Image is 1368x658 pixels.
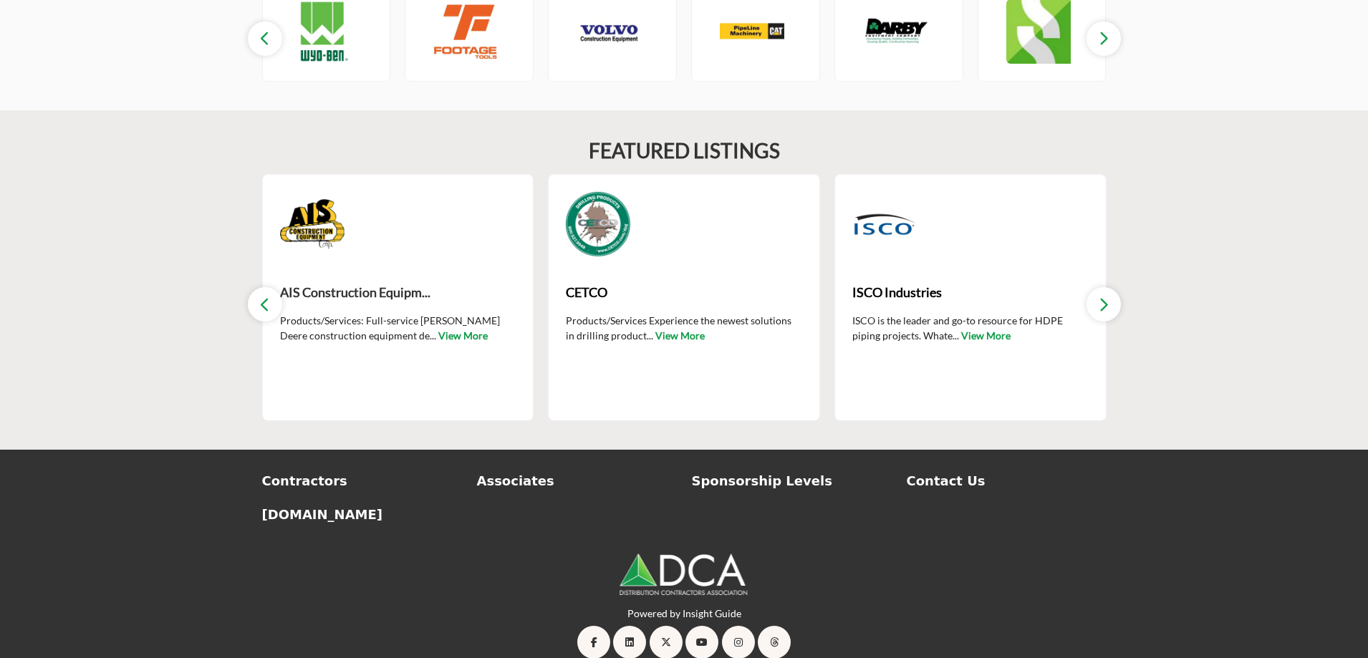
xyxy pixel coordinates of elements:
[280,283,516,302] span: AIS Construction Equipm...
[692,471,892,490] a: Sponsorship Levels
[589,139,780,163] h2: FEATURED LISTINGS
[262,505,462,524] a: [DOMAIN_NAME]
[566,313,802,342] p: Products/Services Experience the newest solutions in drilling product
[280,274,516,312] b: AIS Construction Equipment
[852,192,917,256] img: ISCO Industries
[852,313,1089,342] p: ISCO is the leader and go-to resource for HDPE piping projects. Whate
[262,471,462,490] a: Contractors
[566,283,802,302] span: CETCO
[852,283,1089,302] span: ISCO Industries
[566,274,802,312] a: CETCO
[655,329,705,342] a: View More
[280,192,345,256] img: AIS Construction Equipment
[438,329,488,342] a: View More
[620,553,748,599] img: No Site Logo
[953,329,959,342] span: ...
[280,313,516,342] p: Products/Services: Full-service [PERSON_NAME] Deere construction equipment de
[627,607,741,619] a: Powered by Insight Guide
[907,471,1107,490] a: Contact Us
[961,329,1011,342] a: View More
[477,471,677,490] a: Associates
[647,329,653,342] span: ...
[430,329,436,342] span: ...
[566,192,630,256] img: CETCO
[280,274,516,312] a: AIS Construction Equipm...
[852,274,1089,312] a: ISCO Industries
